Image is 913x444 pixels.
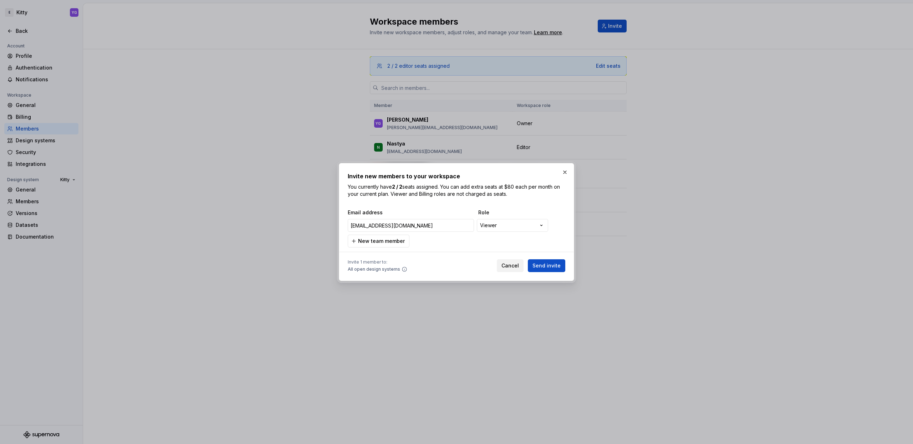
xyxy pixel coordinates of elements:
span: Invite 1 member to: [348,259,407,265]
span: Role [478,209,550,216]
span: Cancel [501,262,519,269]
span: New team member [358,238,405,245]
p: You currently have seats assigned. You can add extra seats at $80 each per month on your current ... [348,183,565,198]
span: All open design systems [348,266,400,272]
h2: Invite new members to your workspace [348,172,565,180]
span: Send invite [532,262,561,269]
button: Send invite [528,259,565,272]
b: 2 / 2 [392,184,402,190]
button: New team member [348,235,409,247]
span: Email address [348,209,475,216]
button: Cancel [497,259,524,272]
